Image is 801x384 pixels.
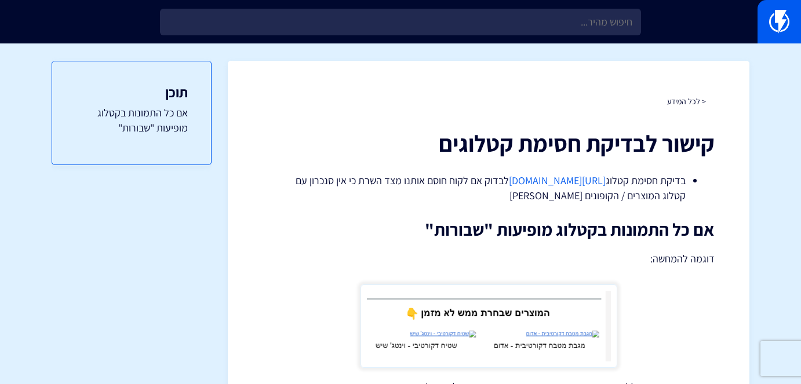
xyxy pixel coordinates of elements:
[667,96,706,107] a: < לכל המידע
[263,251,715,267] p: דוגמה להמחשה:
[75,85,188,100] h3: תוכן
[75,105,188,135] a: אם כל התמונות בקטלוג מופיעות "שבורות"
[160,9,640,35] input: חיפוש מהיר...
[263,130,715,156] h1: קישור לבדיקת חסימת קטלוגים
[509,174,606,187] a: [URL][DOMAIN_NAME]
[263,220,715,239] h2: אם כל התמונות בקטלוג מופיעות "שבורות"
[292,173,686,203] li: בדיקת חסימת קטלוג לבדוק אם לקוח חוסם אותנו מצד השרת כי אין סנכרון עם קטלוג המוצרים / הקופונים [PE...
